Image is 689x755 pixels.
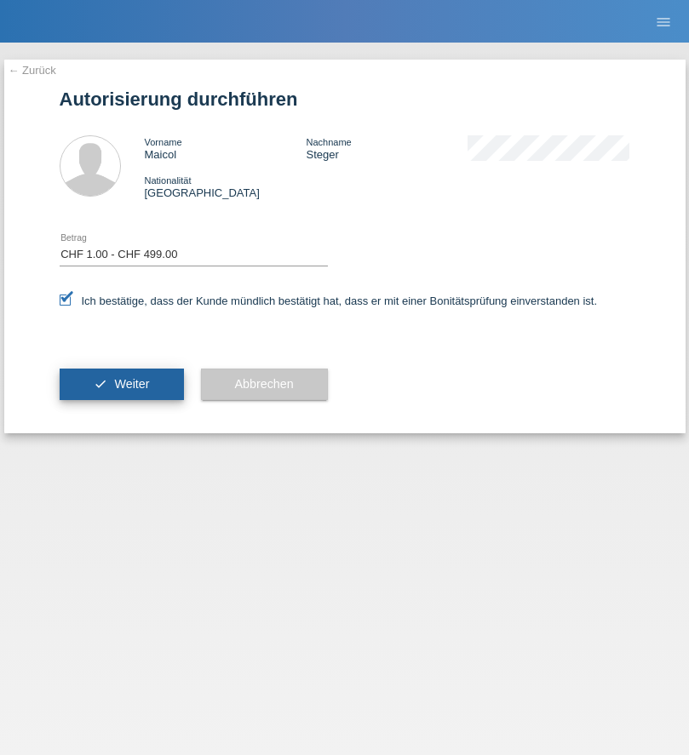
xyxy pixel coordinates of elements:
[306,137,351,147] span: Nachname
[306,135,468,161] div: Steger
[94,377,107,391] i: check
[145,175,192,186] span: Nationalität
[145,174,307,199] div: [GEOGRAPHIC_DATA]
[9,64,56,77] a: ← Zurück
[655,14,672,31] i: menu
[646,16,680,26] a: menu
[114,377,149,391] span: Weiter
[145,135,307,161] div: Maicol
[60,89,630,110] h1: Autorisierung durchführen
[235,377,294,391] span: Abbrechen
[201,369,328,401] button: Abbrechen
[60,369,184,401] button: check Weiter
[60,295,598,307] label: Ich bestätige, dass der Kunde mündlich bestätigt hat, dass er mit einer Bonitätsprüfung einversta...
[145,137,182,147] span: Vorname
